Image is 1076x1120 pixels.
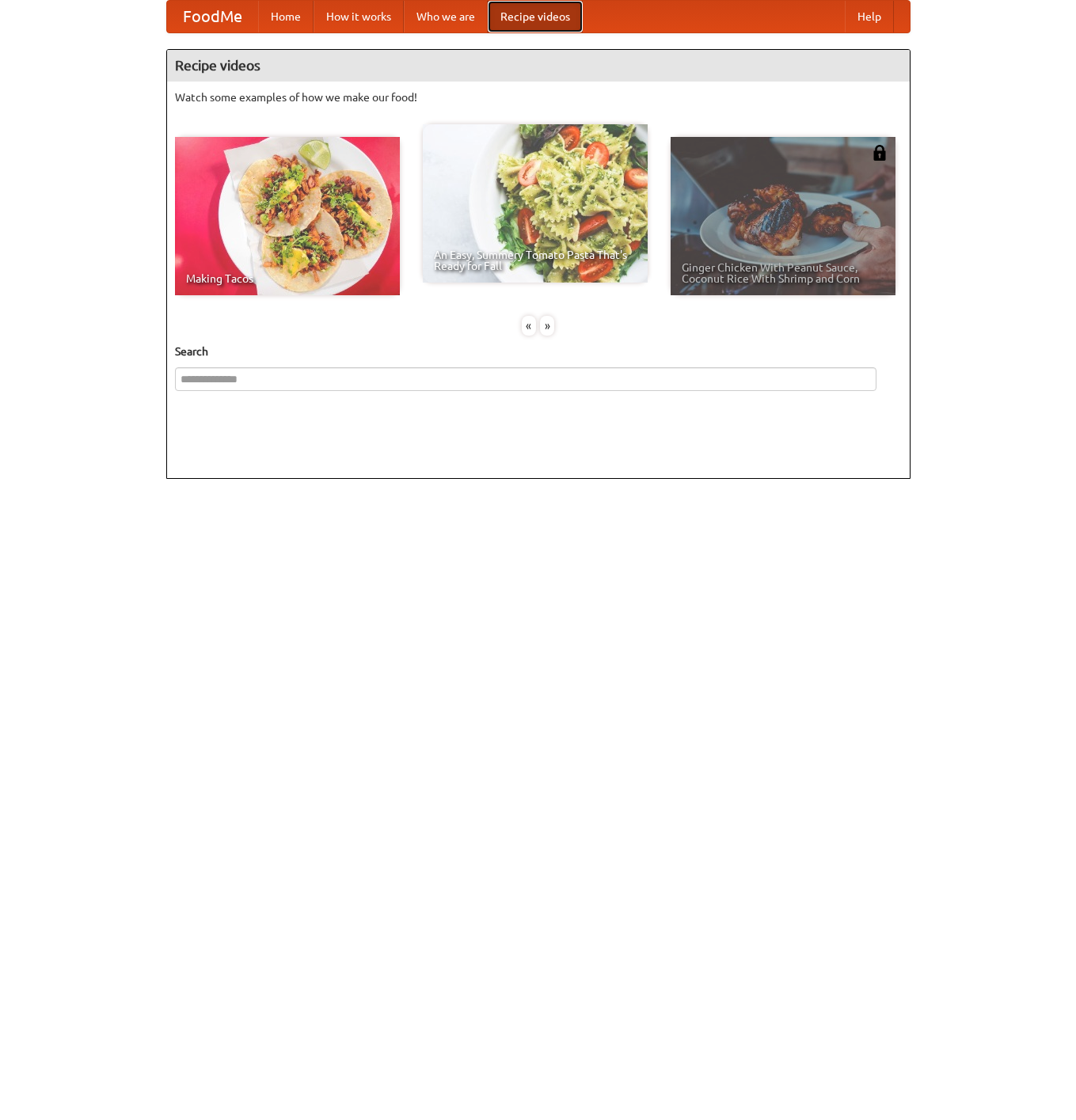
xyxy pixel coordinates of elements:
span: Making Tacos [186,273,389,284]
div: « [522,316,536,336]
h5: Search [175,344,902,359]
a: An Easy, Summery Tomato Pasta That's Ready for Fall [423,124,648,283]
h4: Recipe videos [167,50,910,82]
a: Help [845,1,894,32]
a: Home [258,1,314,32]
a: FoodMe [167,1,258,32]
p: Watch some examples of how we make our food! [175,89,902,105]
span: An Easy, Summery Tomato Pasta That's Ready for Fall [434,249,637,271]
a: How it works [314,1,404,32]
a: Who we are [404,1,488,32]
a: Making Tacos [175,137,400,295]
div: » [540,316,554,336]
a: Recipe videos [488,1,583,32]
img: 483408.png [872,145,888,161]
